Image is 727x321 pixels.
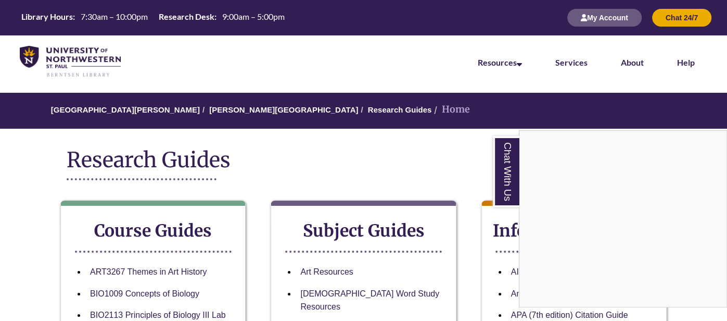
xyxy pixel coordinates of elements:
iframe: Chat Widget [519,131,726,307]
a: Services [555,57,588,67]
a: Resources [478,57,522,67]
div: Chat With Us [519,130,727,307]
a: Chat With Us [493,136,519,207]
a: About [621,57,644,67]
img: UNWSP Library Logo [20,46,121,78]
a: Help [677,57,695,67]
